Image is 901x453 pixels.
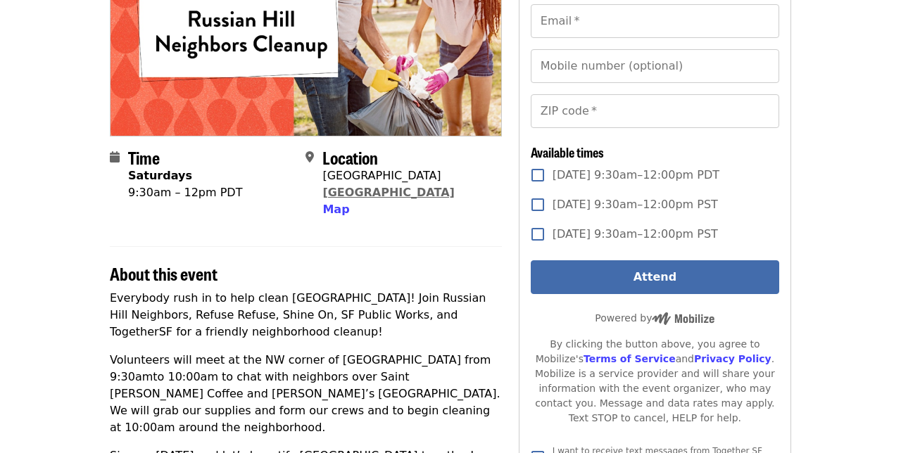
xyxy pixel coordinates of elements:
strong: Saturdays [128,169,192,182]
span: [DATE] 9:30am–12:00pm PDT [553,167,719,184]
img: Powered by Mobilize [652,312,714,325]
a: Privacy Policy [694,353,771,364]
span: [DATE] 9:30am–12:00pm PST [553,196,718,213]
div: By clicking the button above, you agree to Mobilize's and . Mobilize is a service provider and wi... [531,337,779,426]
button: Attend [531,260,779,294]
p: Volunteers will meet at the NW corner of [GEOGRAPHIC_DATA] from 9:30amto 10:00am to chat with nei... [110,352,502,436]
input: Mobile number (optional) [531,49,779,83]
i: calendar icon [110,151,120,164]
span: Time [128,145,160,170]
span: Location [322,145,378,170]
a: Terms of Service [584,353,676,364]
span: [DATE] 9:30am–12:00pm PST [553,226,718,243]
span: Map [322,203,349,216]
span: Powered by [595,312,714,324]
button: Map [322,201,349,218]
span: About this event [110,261,218,286]
div: 9:30am – 12pm PDT [128,184,242,201]
p: Everybody rush in to help clean [GEOGRAPHIC_DATA]! Join Russian Hill Neighbors, Refuse Refuse, Sh... [110,290,502,340]
input: Email [531,4,779,38]
input: ZIP code [531,94,779,128]
div: [GEOGRAPHIC_DATA] [322,167,454,184]
a: [GEOGRAPHIC_DATA] [322,186,454,199]
span: Available times [531,143,604,161]
i: map-marker-alt icon [305,151,314,164]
